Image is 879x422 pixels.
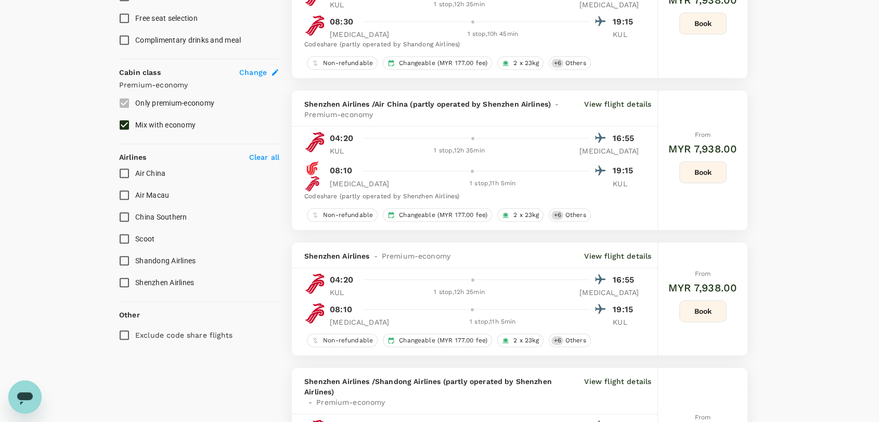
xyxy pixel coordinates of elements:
[330,274,353,286] p: 04:20
[135,121,196,129] span: Mix with economy
[319,336,377,345] span: Non-refundable
[395,336,492,345] span: Changeable (MYR 177.00 fee)
[135,330,232,340] p: Exclude code share flights
[497,334,544,347] div: 2 x 23kg
[579,146,639,156] p: [MEDICAL_DATA]
[239,67,267,78] span: Change
[549,56,590,70] div: +6Others
[695,270,711,277] span: From
[613,317,639,327] p: KUL
[584,99,651,120] p: View flight details
[319,211,377,220] span: Non-refundable
[135,99,214,107] span: Only premium-economy
[561,336,590,345] span: Others
[330,29,389,40] p: [MEDICAL_DATA]
[119,80,279,90] p: Premium-economy
[395,178,590,189] div: 1 stop , 11h 5min
[395,317,590,327] div: 1 stop , 11h 5min
[330,146,356,156] p: KUL
[362,146,557,156] div: 1 stop , 12h 35min
[551,211,563,220] span: + 6
[330,287,356,298] p: KUL
[579,287,639,298] p: [MEDICAL_DATA]
[549,208,590,222] div: +6Others
[695,131,711,138] span: From
[330,16,353,28] p: 08:30
[551,336,563,345] span: + 6
[135,235,154,243] span: Scoot
[382,251,450,261] span: Premium-economy
[613,132,639,145] p: 16:55
[668,279,737,296] h6: MYR 7,938.00
[249,152,279,162] p: Clear all
[330,317,389,327] p: [MEDICAL_DATA]
[319,59,377,68] span: Non-refundable
[370,251,382,261] span: -
[119,153,146,161] strong: Airlines
[304,132,325,152] img: ZH
[497,208,544,222] div: 2 x 23kg
[549,334,590,347] div: +6Others
[679,12,727,34] button: Book
[304,273,325,294] img: ZH
[584,251,651,261] p: View flight details
[668,140,737,157] h6: MYR 7,938.00
[561,59,590,68] span: Others
[304,191,639,202] div: Codeshare (partly operated by Shenzhen Airlines)
[679,300,727,322] button: Book
[613,16,639,28] p: 19:15
[304,251,370,261] span: Shenzhen Airlines
[509,336,543,345] span: 2 x 23kg
[695,414,711,421] span: From
[383,56,492,70] div: Changeable (MYR 177.00 fee)
[613,164,639,177] p: 19:15
[135,14,198,22] span: Free seat selection
[307,56,378,70] div: Non-refundable
[316,397,385,407] span: Premium-economy
[509,59,543,68] span: 2 x 23kg
[362,287,557,298] div: 1 stop , 12h 35min
[304,397,316,407] span: -
[304,40,639,50] div: Codeshare (partly operated by Shandong Airlines)
[613,29,639,40] p: KUL
[613,303,639,316] p: 19:15
[509,211,543,220] span: 2 x 23kg
[135,36,241,44] span: Complimentary drinks and meal
[561,211,590,220] span: Others
[613,178,639,189] p: KUL
[135,257,196,265] span: Shandong Airlines
[395,29,590,40] div: 1 stop , 10h 45min
[395,211,492,220] span: Changeable (MYR 177.00 fee)
[135,169,165,177] span: Air China
[119,68,161,76] strong: Cabin class
[135,191,169,199] span: Air Macau
[119,310,140,320] p: Other
[304,99,551,109] span: Shenzhen Airlines / Air China (partly operated by Shenzhen Airlines)
[330,164,352,177] p: 08:10
[8,380,42,414] iframe: Button to launch messaging window
[330,178,389,189] p: [MEDICAL_DATA]
[383,208,492,222] div: Changeable (MYR 177.00 fee)
[551,59,563,68] span: + 6
[679,161,727,183] button: Book
[304,176,320,191] img: ZH
[383,334,492,347] div: Changeable (MYR 177.00 fee)
[304,160,320,176] img: CA
[307,334,378,347] div: Non-refundable
[307,208,378,222] div: Non-refundable
[304,15,325,36] img: ZH
[395,59,492,68] span: Changeable (MYR 177.00 fee)
[304,376,580,397] span: Shenzhen Airlines / Shandong Airlines (partly operated by Shenzhen Airlines)
[330,132,353,145] p: 04:20
[584,376,651,407] p: View flight details
[304,303,325,324] img: ZH
[497,56,544,70] div: 2 x 23kg
[613,274,639,286] p: 16:55
[551,99,563,109] span: -
[330,303,352,316] p: 08:10
[304,109,373,120] span: Premium-economy
[135,278,194,287] span: Shenzhen Airlines
[135,213,187,221] span: China Southern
